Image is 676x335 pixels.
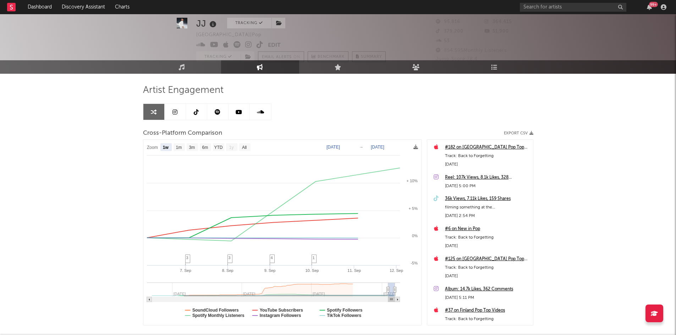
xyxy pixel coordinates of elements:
div: 99 + [649,2,658,7]
text: 0% [412,234,418,238]
a: #125 on [GEOGRAPHIC_DATA] Pop Top Videos [445,255,529,263]
text: → [359,145,363,150]
button: Summary [352,51,386,62]
div: filming something at the [GEOGRAPHIC_DATA] and had to try out the acoustics!! it sounds so good i... [445,203,529,212]
div: [DATE] [445,242,529,250]
text: -5% [411,261,418,265]
span: Jump Score: 78.4 [436,57,478,61]
span: 3 [229,256,231,260]
span: 95.816 [436,19,460,24]
div: JJ [196,18,218,29]
span: Summary [361,55,382,59]
span: 51.900 [484,29,509,34]
span: 4 [271,256,273,260]
a: #6 on New in Pop [445,225,529,233]
div: [DATE] [445,323,529,332]
a: Album: 14.7k Likes, 362 Comments [445,285,529,294]
div: [GEOGRAPHIC_DATA] | Pop [196,31,270,39]
text: Instagram Followers [259,313,301,318]
span: 854.595 Monthly Listeners [436,48,507,53]
span: 1 [313,256,315,260]
button: Email AlertsOn [258,51,304,62]
text: [DATE] [371,145,384,150]
text: Spotify Monthly Listeners [192,313,244,318]
div: [DATE] 5:11 PM [445,294,529,302]
text: 1w [163,145,169,150]
div: Track: Back to Forgetting [445,263,529,272]
button: 99+ [647,4,652,10]
text: + 5% [408,206,418,211]
a: #37 on Finland Pop Top Videos [445,306,529,315]
span: Artist Engagement [143,86,224,95]
text: 8. Sep [222,268,233,273]
text: SoundCloud Followers [192,308,239,313]
text: + 10% [406,179,418,183]
text: Spotify Followers [327,308,362,313]
a: #182 on [GEOGRAPHIC_DATA] Pop Top Videos [445,143,529,152]
text: 11. Sep [347,268,361,273]
div: Track: Back to Forgetting [445,233,529,242]
em: On [293,55,300,59]
div: Track: Back to Forgetting [445,315,529,323]
div: [DATE] 5:00 PM [445,182,529,190]
text: 9. Sep [264,268,275,273]
div: [DATE] 2:54 PM [445,212,529,220]
span: 3 [186,256,188,260]
span: 379.200 [436,29,463,34]
text: 10. Sep [305,268,319,273]
text: 1y [229,145,233,150]
div: [DATE] [445,272,529,280]
text: [DATE] [383,292,396,296]
text: 1m [176,145,182,150]
button: Tracking [196,51,241,62]
button: Edit [268,41,281,50]
text: [DATE] [326,145,340,150]
text: 12. Sep [390,268,403,273]
span: 364.415 [484,19,512,24]
text: 6m [202,145,208,150]
a: Reel: 107k Views, 8.1k Likes, 328 Comments [445,173,529,182]
button: Tracking [227,18,271,28]
input: Search for artists [520,3,626,12]
text: All [242,145,246,150]
a: 36k Views, 7.11k Likes, 159 Shares [445,195,529,203]
text: Zoom [147,145,158,150]
text: YTD [214,145,222,150]
text: TikTok Followers [327,313,361,318]
text: YouTube Subscribers [259,308,303,313]
button: Export CSV [504,131,533,135]
div: [DATE] [445,160,529,169]
text: 7. Sep [180,268,191,273]
text: 3m [189,145,195,150]
span: Benchmark [318,53,345,61]
a: Benchmark [308,51,348,62]
span: 53 [436,39,450,43]
span: Cross-Platform Comparison [143,129,222,138]
div: Track: Back to Forgetting [445,152,529,160]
